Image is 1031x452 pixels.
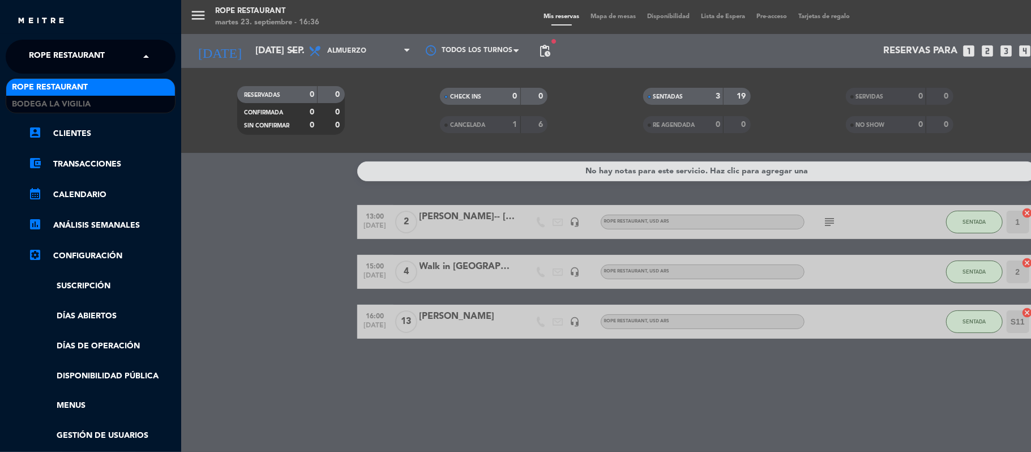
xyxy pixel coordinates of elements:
span: Rope restaurant [29,45,105,69]
a: account_balance_walletTransacciones [28,157,176,171]
a: Días de Operación [28,340,176,353]
span: Bodega La Vigilia [12,98,91,111]
span: Rope restaurant [12,81,88,94]
i: settings_applications [28,248,42,262]
i: calendar_month [28,187,42,201]
a: Suscripción [28,280,176,293]
a: Días abiertos [28,310,176,323]
i: account_balance_wallet [28,156,42,170]
a: Disponibilidad pública [28,370,176,383]
i: account_box [28,126,42,139]
i: assessment [28,218,42,231]
img: MEITRE [17,17,65,25]
a: Menus [28,399,176,412]
a: Configuración [28,249,176,263]
a: Gestión de usuarios [28,429,176,442]
a: calendar_monthCalendario [28,188,176,202]
a: assessmentANÁLISIS SEMANALES [28,219,176,232]
a: account_boxClientes [28,127,176,140]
